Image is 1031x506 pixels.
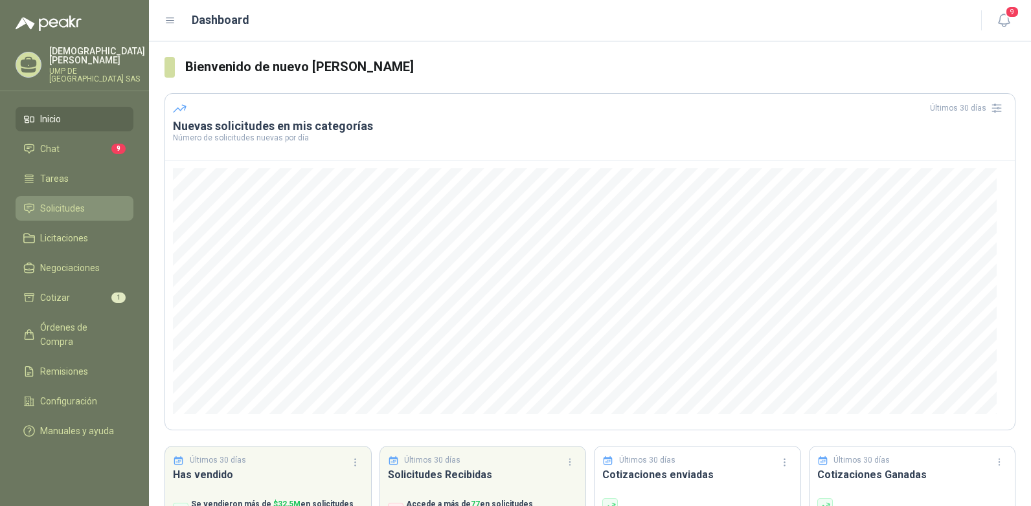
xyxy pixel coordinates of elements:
[192,11,249,29] h1: Dashboard
[16,196,133,221] a: Solicitudes
[40,231,88,245] span: Licitaciones
[49,67,145,83] p: UMP DE [GEOGRAPHIC_DATA] SAS
[40,261,100,275] span: Negociaciones
[388,467,578,483] h3: Solicitudes Recibidas
[190,454,246,467] p: Últimos 30 días
[404,454,460,467] p: Últimos 30 días
[16,285,133,310] a: Cotizar1
[16,166,133,191] a: Tareas
[16,226,133,250] a: Licitaciones
[40,291,70,305] span: Cotizar
[173,134,1007,142] p: Número de solicitudes nuevas por día
[173,467,363,483] h3: Has vendido
[16,256,133,280] a: Negociaciones
[40,112,61,126] span: Inicio
[40,171,69,186] span: Tareas
[40,320,121,349] span: Órdenes de Compra
[833,454,890,467] p: Últimos 30 días
[16,359,133,384] a: Remisiones
[111,292,126,303] span: 1
[185,57,1015,77] h3: Bienvenido de nuevo [PERSON_NAME]
[111,144,126,154] span: 9
[173,118,1007,134] h3: Nuevas solicitudes en mis categorías
[992,9,1015,32] button: 9
[40,142,60,156] span: Chat
[930,98,1007,118] div: Últimos 30 días
[40,201,85,215] span: Solicitudes
[1005,6,1019,18] span: 9
[16,315,133,354] a: Órdenes de Compra
[16,389,133,413] a: Configuración
[40,394,97,408] span: Configuración
[16,419,133,443] a: Manuales y ayuda
[16,16,82,31] img: Logo peakr
[817,467,1008,483] h3: Cotizaciones Ganadas
[602,467,793,483] h3: Cotizaciones enviadas
[40,424,114,438] span: Manuales y ayuda
[49,47,145,65] p: [DEMOGRAPHIC_DATA] [PERSON_NAME]
[16,107,133,131] a: Inicio
[40,364,88,379] span: Remisiones
[16,137,133,161] a: Chat9
[619,454,675,467] p: Últimos 30 días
